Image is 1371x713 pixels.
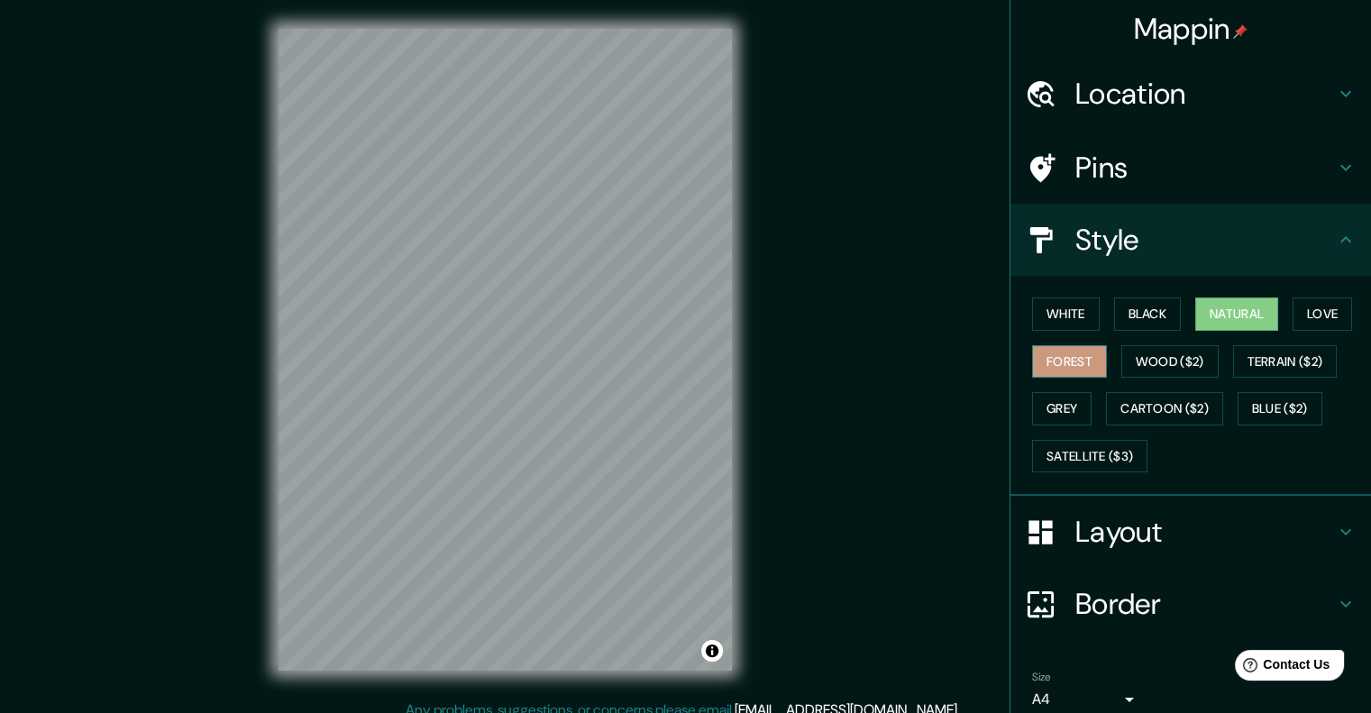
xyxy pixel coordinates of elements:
div: Pins [1010,132,1371,204]
button: Love [1293,297,1352,331]
button: Natural [1195,297,1278,331]
div: Border [1010,568,1371,640]
button: Forest [1032,345,1107,379]
img: pin-icon.png [1233,24,1248,39]
iframe: Help widget launcher [1211,643,1351,693]
button: Cartoon ($2) [1106,392,1223,425]
button: Satellite ($3) [1032,440,1147,473]
div: Location [1010,58,1371,130]
button: Black [1114,297,1182,331]
h4: Layout [1075,514,1335,550]
h4: Pins [1075,150,1335,186]
button: White [1032,297,1100,331]
canvas: Map [279,29,732,671]
button: Blue ($2) [1238,392,1322,425]
button: Terrain ($2) [1233,345,1338,379]
button: Wood ($2) [1121,345,1219,379]
h4: Mappin [1134,11,1248,47]
button: Grey [1032,392,1092,425]
h4: Border [1075,586,1335,622]
div: Style [1010,204,1371,276]
h4: Style [1075,222,1335,258]
div: Layout [1010,496,1371,568]
button: Toggle attribution [701,640,723,662]
label: Size [1032,670,1051,685]
h4: Location [1075,76,1335,112]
